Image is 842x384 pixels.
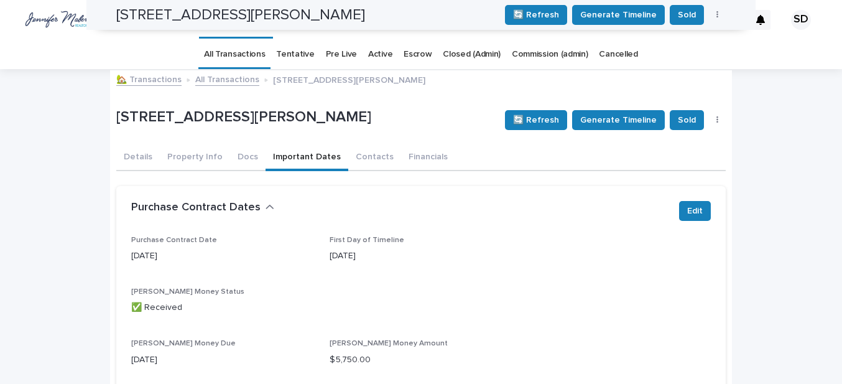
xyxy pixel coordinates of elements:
a: Closed (Admin) [443,40,501,69]
a: Tentative [276,40,314,69]
span: [PERSON_NAME] Money Status [131,288,244,296]
a: Escrow [404,40,432,69]
a: Active [368,40,392,69]
span: [PERSON_NAME] Money Amount [330,340,448,347]
a: All Transactions [195,72,259,86]
button: Contacts [348,145,401,171]
p: $ 5,750.00 [330,354,513,367]
span: 🔄 Refresh [513,114,559,126]
span: [PERSON_NAME] Money Due [131,340,236,347]
button: 🔄 Refresh [505,110,567,130]
span: Edit [687,205,703,217]
button: Generate Timeline [572,110,665,130]
p: [DATE] [330,250,513,263]
a: Cancelled [599,40,637,69]
p: [DATE] [131,250,315,263]
a: Pre Live [326,40,358,69]
a: All Transactions [204,40,265,69]
a: Commission (admin) [512,40,588,69]
button: Financials [401,145,455,171]
p: [DATE] [131,354,315,367]
span: Sold [678,114,696,126]
button: Purchase Contract Dates [131,201,274,215]
span: Purchase Contract Date [131,236,217,244]
span: First Day of Timeline [330,236,404,244]
p: [STREET_ADDRESS][PERSON_NAME] [273,72,425,86]
button: Docs [230,145,266,171]
p: ✅ Received [131,301,711,314]
img: wuAGYP89SDOeM5CITrc5 [25,7,91,32]
span: Generate Timeline [580,114,657,126]
button: Sold [670,110,704,130]
a: 🏡 Transactions [116,72,182,86]
button: Important Dates [266,145,348,171]
h2: Purchase Contract Dates [131,201,261,215]
button: Property Info [160,145,230,171]
button: Edit [679,201,711,221]
p: [STREET_ADDRESS][PERSON_NAME] [116,108,495,126]
div: SD [791,10,811,30]
button: Details [116,145,160,171]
